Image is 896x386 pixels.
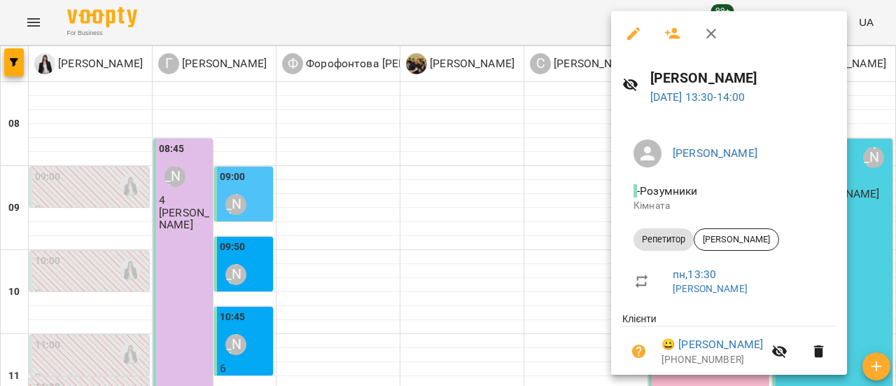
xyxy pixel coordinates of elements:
[661,353,763,367] p: [PHONE_NUMBER]
[622,312,836,382] ul: Клієнти
[633,233,694,246] span: Репетитор
[694,233,778,246] span: [PERSON_NAME]
[650,67,836,89] h6: [PERSON_NAME]
[633,199,825,213] p: Кімната
[661,336,763,353] a: 😀 [PERSON_NAME]
[650,90,745,104] a: [DATE] 13:30-14:00
[673,146,757,160] a: [PERSON_NAME]
[673,268,716,281] a: пн , 13:30
[622,335,656,368] button: Візит ще не сплачено. Додати оплату?
[633,184,701,198] span: - Розумники
[694,228,779,251] div: [PERSON_NAME]
[673,283,748,294] a: [PERSON_NAME]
